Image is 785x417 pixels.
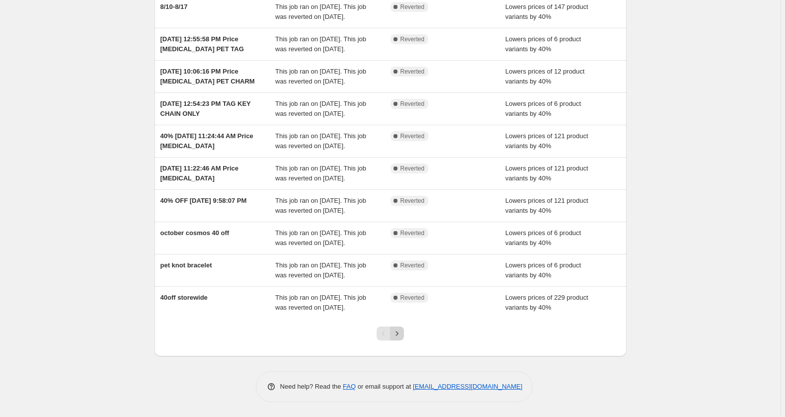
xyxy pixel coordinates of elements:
span: Reverted [400,165,425,172]
span: This job ran on [DATE]. This job was reverted on [DATE]. [275,100,366,117]
span: Reverted [400,229,425,237]
span: Reverted [400,197,425,205]
span: This job ran on [DATE]. This job was reverted on [DATE]. [275,3,366,20]
span: [DATE] 12:55:58 PM Price [MEDICAL_DATA] PET TAG [160,35,244,53]
span: 8/10-8/17 [160,3,188,10]
span: Reverted [400,294,425,302]
span: Lowers prices of 229 product variants by 40% [505,294,588,311]
a: FAQ [343,383,356,390]
span: Lowers prices of 6 product variants by 40% [505,229,581,247]
button: Next [390,327,404,340]
span: Lowers prices of 6 product variants by 40% [505,35,581,53]
span: or email support at [356,383,413,390]
span: This job ran on [DATE]. This job was reverted on [DATE]. [275,229,366,247]
span: pet knot bracelet [160,261,212,269]
nav: Pagination [377,327,404,340]
span: This job ran on [DATE]. This job was reverted on [DATE]. [275,68,366,85]
span: Reverted [400,35,425,43]
span: Lowers prices of 121 product variants by 40% [505,132,588,150]
span: [DATE] 10:06:16 PM Price [MEDICAL_DATA] PET CHARM [160,68,255,85]
span: Reverted [400,3,425,11]
span: Reverted [400,261,425,269]
span: Lowers prices of 6 product variants by 40% [505,261,581,279]
span: october cosmos 40 off [160,229,230,237]
span: Lowers prices of 6 product variants by 40% [505,100,581,117]
span: Need help? Read the [280,383,343,390]
span: This job ran on [DATE]. This job was reverted on [DATE]. [275,261,366,279]
span: Reverted [400,68,425,76]
span: [DATE] 12:54:23 PM TAG KEY CHAIN ONLY [160,100,251,117]
span: 40off storewide [160,294,208,301]
span: This job ran on [DATE]. This job was reverted on [DATE]. [275,35,366,53]
span: Reverted [400,100,425,108]
span: 40% [DATE] 11:24:44 AM Price [MEDICAL_DATA] [160,132,253,150]
span: This job ran on [DATE]. This job was reverted on [DATE]. [275,165,366,182]
span: This job ran on [DATE]. This job was reverted on [DATE]. [275,197,366,214]
a: [EMAIL_ADDRESS][DOMAIN_NAME] [413,383,522,390]
span: Lowers prices of 147 product variants by 40% [505,3,588,20]
span: 40% OFF [DATE] 9:58:07 PM [160,197,247,204]
span: Lowers prices of 121 product variants by 40% [505,165,588,182]
span: This job ran on [DATE]. This job was reverted on [DATE]. [275,132,366,150]
span: Reverted [400,132,425,140]
span: Lowers prices of 121 product variants by 40% [505,197,588,214]
span: Lowers prices of 12 product variants by 40% [505,68,585,85]
span: This job ran on [DATE]. This job was reverted on [DATE]. [275,294,366,311]
span: [DATE] 11:22:46 AM Price [MEDICAL_DATA] [160,165,239,182]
